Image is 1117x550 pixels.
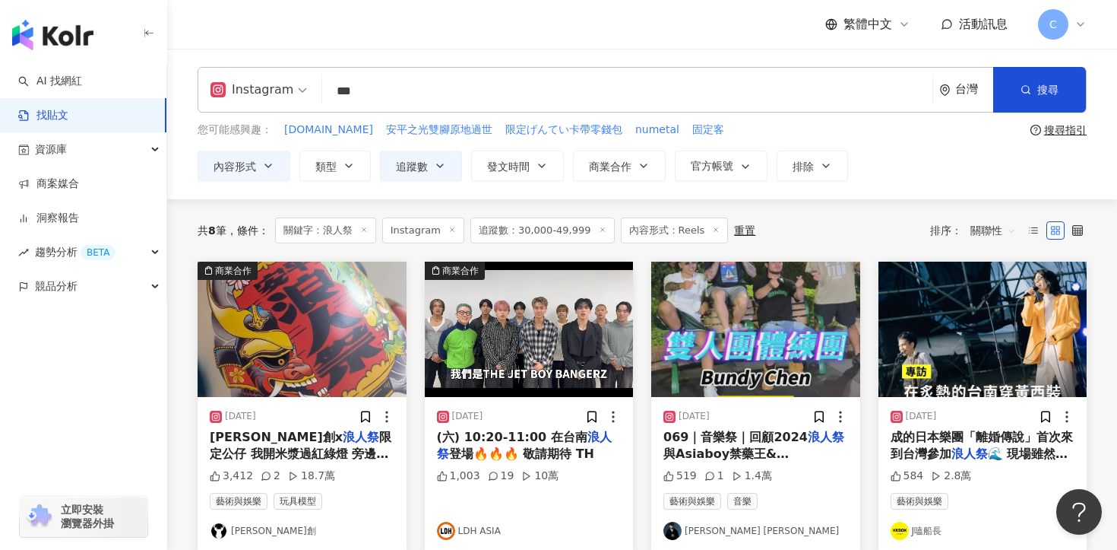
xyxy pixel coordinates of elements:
[198,224,226,237] div: 共 筆
[663,430,808,444] span: 069｜音樂祭｜回顧2024
[488,469,514,484] div: 19
[198,262,407,397] img: post-image
[878,262,1087,397] img: post-image
[437,522,622,540] a: KOL AvatarLDH ASIA
[198,262,407,397] div: post-image商業合作
[891,493,948,510] span: 藝術與娛樂
[487,161,530,173] span: 發文時間
[386,122,492,138] span: 安平之光雙腳原地過世
[210,469,253,484] div: 3,412
[437,522,455,540] img: KOL Avatar
[198,122,272,138] span: 您可能感興趣：
[396,161,428,173] span: 追蹤數
[793,161,814,173] span: 排除
[437,469,480,484] div: 1,003
[589,161,631,173] span: 商業合作
[18,176,79,192] a: 商案媒合
[635,122,679,138] span: numetal
[663,469,697,484] div: 519
[208,224,216,237] span: 8
[891,430,1073,461] span: 成的日本樂團「離婚傳說」首次來到台灣參加
[18,74,82,89] a: searchAI 找網紅
[521,469,558,484] div: 10萬
[284,122,373,138] span: [DOMAIN_NAME]
[663,447,843,529] span: 與Asiaboy禁藥王& [PERSON_NAME] 首次合作 #草屯囝仔 #樞育 #bundychen #演唱會 #練團 @caotun_taiwan
[573,151,666,181] button: 商業合作
[704,469,724,484] div: 1
[1037,84,1058,96] span: 搜尋
[951,447,988,461] mark: 浪人祭
[20,496,147,537] a: chrome extension立即安裝 瀏覽器外掛
[663,522,848,540] a: KOL Avatar[PERSON_NAME] [PERSON_NAME]
[931,469,971,484] div: 2.8萬
[930,218,1024,243] div: 排序：
[343,430,379,444] mark: 浪人祭
[891,522,909,540] img: KOL Avatar
[959,17,1008,31] span: 活動訊息
[275,218,376,243] span: 關鍵字：浪人祭
[437,430,612,461] mark: 浪人祭
[225,410,256,423] div: [DATE]
[734,224,755,237] div: 重置
[35,235,115,269] span: 趨勢分析
[471,151,564,181] button: 發文時間
[210,430,343,444] span: [PERSON_NAME]創x
[939,84,951,96] span: environment
[382,218,464,243] span: Instagram
[198,151,290,181] button: 內容形式
[226,224,269,237] span: 條件 ：
[970,218,1016,243] span: 關聯性
[732,469,772,484] div: 1.4萬
[449,447,594,461] span: 登場🔥🔥🔥 敬請期待 TH
[437,430,587,444] span: (六) 10:20-11:00 在台南
[808,430,844,444] mark: 浪人祭
[385,122,493,138] button: 安平之光雙腳原地過世
[691,122,725,138] button: 固定客
[675,151,767,181] button: 官方帳號
[452,410,483,423] div: [DATE]
[691,160,733,172] span: 官方帳號
[505,122,623,138] button: 限定げんてい卡帶零錢包
[906,410,937,423] div: [DATE]
[24,504,54,529] img: chrome extension
[380,151,462,181] button: 追蹤數
[315,161,337,173] span: 類型
[692,122,724,138] span: 固定客
[679,410,710,423] div: [DATE]
[993,67,1086,113] button: 搜尋
[727,493,758,510] span: 音樂
[1044,124,1087,136] div: 搜尋指引
[274,493,322,510] span: 玩具模型
[35,269,78,304] span: 競品分析
[505,122,622,138] span: 限定げんてい卡帶零錢包
[651,262,860,397] img: post-image
[210,78,293,102] div: Instagram
[1056,489,1102,535] iframe: Help Scout Beacon - Open
[843,16,892,33] span: 繁體中文
[210,493,267,510] span: 藝術與娛樂
[210,522,394,540] a: KOL Avatar[PERSON_NAME]創
[299,151,371,181] button: 類型
[955,83,993,96] div: 台灣
[891,522,1075,540] a: KOL AvatarJ嗑船長
[18,108,68,123] a: 找貼文
[470,218,615,243] span: 追蹤數：30,000-49,999
[215,263,252,278] div: 商業合作
[283,122,374,138] button: [DOMAIN_NAME]
[634,122,680,138] button: numetal
[18,247,29,258] span: rise
[261,469,280,484] div: 2
[663,493,721,510] span: 藝術與娛樂
[621,218,729,243] span: 內容形式：Reels
[425,262,634,397] div: post-image商業合作
[214,161,256,173] span: 內容形式
[425,262,634,397] img: post-image
[777,151,848,181] button: 排除
[61,503,114,530] span: 立即安裝 瀏覽器外掛
[210,522,228,540] img: KOL Avatar
[81,245,115,260] div: BETA
[12,20,93,50] img: logo
[663,522,682,540] img: KOL Avatar
[18,211,79,226] a: 洞察報告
